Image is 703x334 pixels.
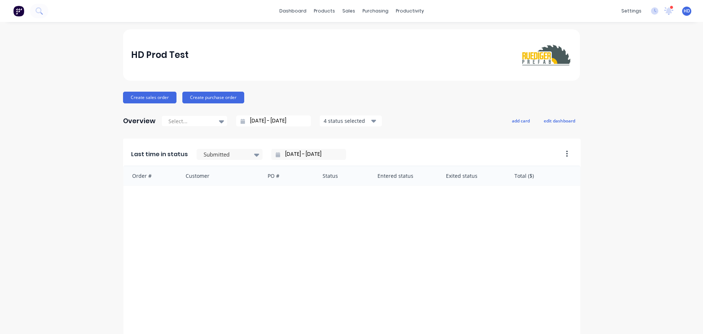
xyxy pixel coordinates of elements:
[507,116,535,125] button: add card
[684,8,690,14] span: HD
[324,117,370,125] div: 4 status selected
[131,48,189,62] div: HD Prod Test
[123,114,156,128] div: Overview
[359,5,392,16] div: purchasing
[310,5,339,16] div: products
[178,166,261,186] div: Customer
[260,166,315,186] div: PO #
[320,115,382,126] button: 4 status selected
[439,166,507,186] div: Exited status
[339,5,359,16] div: sales
[618,5,645,16] div: settings
[521,42,572,68] img: HD Prod Test
[131,150,188,159] span: Last time in status
[280,149,343,160] input: Filter by date
[315,166,370,186] div: Status
[276,5,310,16] a: dashboard
[392,5,428,16] div: productivity
[370,166,439,186] div: Entered status
[507,166,580,186] div: Total ($)
[13,5,24,16] img: Factory
[539,116,580,125] button: edit dashboard
[182,92,244,103] button: Create purchase order
[123,166,178,186] div: Order #
[123,92,176,103] button: Create sales order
